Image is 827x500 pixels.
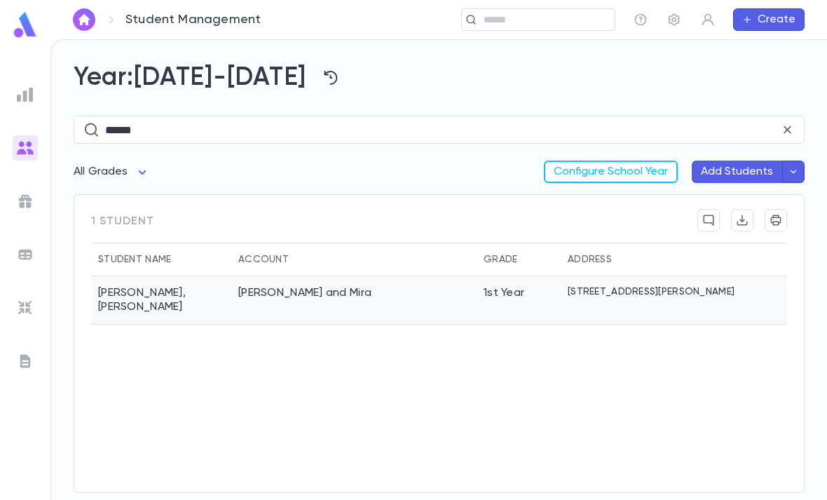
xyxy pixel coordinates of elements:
[11,11,39,39] img: logo
[568,243,612,276] div: Address
[484,286,524,300] div: 1st Year
[17,193,34,210] img: campaigns_grey.99e729a5f7ee94e3726e6486bddda8f1.svg
[74,166,128,177] span: All Grades
[91,276,231,325] div: [PERSON_NAME] , [PERSON_NAME]
[238,286,371,300] div: Cooper, Gedaliah and Mira
[74,158,151,186] div: All Grades
[74,62,805,93] h2: Year: [DATE]-[DATE]
[568,286,734,297] p: [STREET_ADDRESS][PERSON_NAME]
[98,243,171,276] div: Student Name
[91,243,231,276] div: Student Name
[91,209,154,243] span: 1 student
[692,161,782,183] button: Add Students
[17,299,34,316] img: imports_grey.530a8a0e642e233f2baf0ef88e8c9fcb.svg
[17,353,34,370] img: letters_grey.7941b92b52307dd3b8a917253454ce1c.svg
[484,243,517,276] div: Grade
[17,86,34,103] img: reports_grey.c525e4749d1bce6a11f5fe2a8de1b229.svg
[231,243,477,276] div: Account
[544,161,678,183] button: Configure School Year
[733,8,805,31] button: Create
[76,14,93,25] img: home_white.a664292cf8c1dea59945f0da9f25487c.svg
[125,12,261,27] p: Student Management
[477,243,561,276] div: Grade
[17,140,34,156] img: students_gradient.3b4df2a2b995ef5086a14d9e1675a5ee.svg
[238,243,289,276] div: Account
[17,246,34,263] img: batches_grey.339ca447c9d9533ef1741baa751efc33.svg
